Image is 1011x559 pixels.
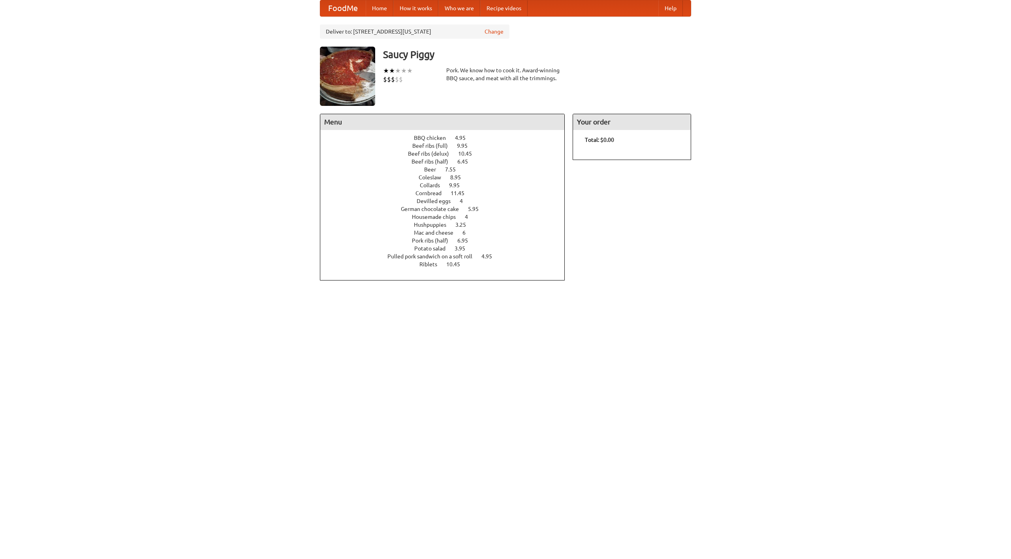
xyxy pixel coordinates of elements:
span: 6.45 [457,158,476,165]
span: 11.45 [451,190,472,196]
a: Home [366,0,393,16]
span: German chocolate cake [401,206,467,212]
span: Potato salad [414,245,453,252]
a: Devilled eggs 4 [417,198,477,204]
span: Pulled pork sandwich on a soft roll [387,253,480,260]
a: Hushpuppies 3.25 [414,222,481,228]
a: Recipe videos [480,0,528,16]
li: $ [391,75,395,84]
li: $ [383,75,387,84]
span: Mac and cheese [414,230,461,236]
span: 4.95 [455,135,474,141]
a: Beef ribs (half) 6.45 [412,158,483,165]
a: Beef ribs (delux) 10.45 [408,151,487,157]
a: BBQ chicken 4.95 [414,135,480,141]
a: Beer 7.55 [424,166,470,173]
span: Pork ribs (half) [412,237,456,244]
span: Housemade chips [412,214,464,220]
li: $ [387,75,391,84]
a: Coleslaw 8.95 [419,174,475,181]
span: 9.95 [449,182,468,188]
span: 6 [462,230,474,236]
a: Change [485,28,504,36]
div: Pork. We know how to cook it. Award-winning BBQ sauce, and meat with all the trimmings. [446,66,565,82]
span: 7.55 [445,166,464,173]
div: Deliver to: [STREET_ADDRESS][US_STATE] [320,24,509,39]
span: 3.95 [455,245,473,252]
a: Pulled pork sandwich on a soft roll 4.95 [387,253,507,260]
span: 8.95 [450,174,469,181]
a: Beef ribs (full) 9.95 [412,143,482,149]
span: Beef ribs (full) [412,143,456,149]
a: Who we are [438,0,480,16]
li: ★ [389,66,395,75]
span: Riblets [419,261,445,267]
span: 4.95 [481,253,500,260]
a: Pork ribs (half) 6.95 [412,237,483,244]
a: How it works [393,0,438,16]
span: Collards [420,182,448,188]
span: 5.95 [468,206,487,212]
span: 4 [460,198,471,204]
b: Total: $0.00 [585,137,614,143]
li: ★ [395,66,401,75]
li: ★ [401,66,407,75]
span: Beef ribs (delux) [408,151,457,157]
li: $ [395,75,399,84]
a: FoodMe [320,0,366,16]
li: ★ [383,66,389,75]
h4: Your order [573,114,691,130]
a: Housemade chips 4 [412,214,483,220]
li: $ [399,75,403,84]
span: 3.25 [455,222,474,228]
a: Cornbread 11.45 [415,190,479,196]
span: Cornbread [415,190,449,196]
a: Potato salad 3.95 [414,245,480,252]
h3: Saucy Piggy [383,47,691,62]
span: BBQ chicken [414,135,454,141]
span: 10.45 [458,151,480,157]
span: Hushpuppies [414,222,454,228]
span: 4 [465,214,476,220]
a: German chocolate cake 5.95 [401,206,493,212]
a: Riblets 10.45 [419,261,475,267]
img: angular.jpg [320,47,375,106]
a: Mac and cheese 6 [414,230,480,236]
span: Beef ribs (half) [412,158,456,165]
a: Collards 9.95 [420,182,474,188]
span: Devilled eggs [417,198,459,204]
span: 9.95 [457,143,475,149]
li: ★ [407,66,413,75]
span: Coleslaw [419,174,449,181]
span: 6.95 [457,237,476,244]
span: Beer [424,166,444,173]
span: 10.45 [446,261,468,267]
h4: Menu [320,114,564,130]
a: Help [658,0,683,16]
